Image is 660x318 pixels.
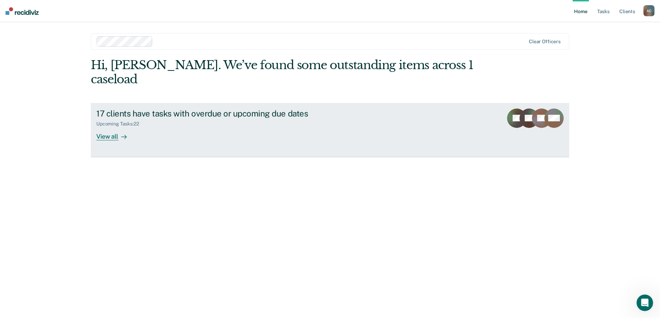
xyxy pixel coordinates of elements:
div: A C [643,5,654,16]
div: Clear officers [529,39,561,45]
div: Upcoming Tasks : 22 [96,121,145,127]
div: 17 clients have tasks with overdue or upcoming due dates [96,109,339,119]
a: 17 clients have tasks with overdue or upcoming due datesUpcoming Tasks:22View all [91,103,569,157]
iframe: Intercom live chat [637,294,653,311]
button: AC [643,5,654,16]
div: View all [96,127,135,140]
div: Hi, [PERSON_NAME]. We’ve found some outstanding items across 1 caseload [91,58,474,86]
img: Recidiviz [6,7,39,15]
